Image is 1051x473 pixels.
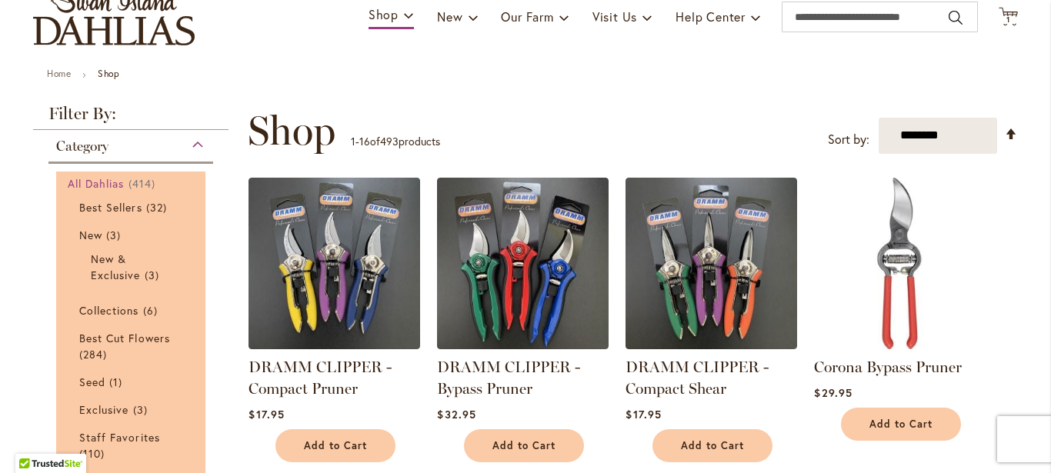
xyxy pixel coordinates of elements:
span: $29.95 [814,385,852,400]
span: 1 [109,374,126,390]
span: Add to Cart [681,439,744,452]
span: $17.95 [626,407,661,421]
a: New [79,227,186,243]
a: New &amp; Exclusive [91,251,175,283]
a: Seed [79,374,186,390]
strong: Filter By: [33,105,229,130]
span: Best Sellers [79,200,142,215]
span: Shop [248,108,335,154]
a: DRAMM CLIPPER - Compact Pruner [249,358,392,398]
img: DRAMM CLIPPER - Compact Shear [626,178,797,349]
span: 1 [1006,15,1010,25]
a: DRAMM CLIPPER - Compact Shear [626,358,769,398]
a: Collections [79,302,186,318]
span: All Dahlias [68,176,125,191]
span: 414 [128,175,159,192]
span: Shop [369,6,399,22]
a: DRAMM CLIPPER - Bypass Pruner [437,358,580,398]
label: Sort by: [828,125,869,154]
span: 3 [133,401,152,418]
span: Exclusive [79,402,128,417]
span: Add to Cart [869,418,933,431]
span: Best Cut Flowers [79,331,170,345]
span: $17.95 [249,407,284,421]
a: Staff Favorites [79,429,186,461]
a: Corona Bypass Pruner [814,338,986,352]
a: Exclusive [79,401,186,418]
a: Best Sellers [79,199,186,215]
span: 32 [146,199,171,215]
span: New [437,8,462,25]
a: All Dahlias [68,175,198,192]
span: Add to Cart [492,439,556,452]
span: Staff Favorites [79,430,160,445]
img: DRAMM CLIPPER - Bypass Pruner [437,178,609,349]
span: 6 [143,302,162,318]
span: $32.95 [437,407,475,421]
strong: Shop [98,68,119,79]
a: DRAMM CLIPPER - Bypass Pruner [437,338,609,352]
button: Add to Cart [275,429,395,462]
a: Corona Bypass Pruner [814,358,962,376]
span: 110 [79,445,108,461]
span: 3 [145,267,163,283]
span: Collections [79,303,139,318]
button: Add to Cart [652,429,772,462]
span: Our Farm [501,8,553,25]
span: 493 [380,134,399,148]
span: Add to Cart [304,439,367,452]
iframe: Launch Accessibility Center [12,418,55,461]
span: New & Exclusive [91,251,140,282]
p: - of products [351,129,440,154]
span: Category [56,138,108,155]
span: 1 [351,134,355,148]
span: Help Center [676,8,746,25]
span: 284 [79,346,111,362]
a: DRAMM CLIPPER - Compact Shear [626,338,797,352]
img: Corona Bypass Pruner [814,178,986,349]
button: Add to Cart [464,429,584,462]
span: 3 [106,227,125,243]
span: Seed [79,375,105,389]
span: 16 [359,134,370,148]
a: Home [47,68,71,79]
img: DRAMM CLIPPER - Compact Pruner [249,178,420,349]
a: DRAMM CLIPPER - Compact Pruner [249,338,420,352]
a: Best Cut Flowers [79,330,186,362]
button: Add to Cart [841,408,961,441]
button: 1 [999,7,1018,28]
span: New [79,228,102,242]
span: Visit Us [592,8,637,25]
